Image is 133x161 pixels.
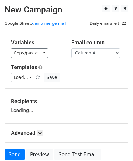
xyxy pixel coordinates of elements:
a: Load... [11,73,34,82]
h5: Advanced [11,130,122,136]
button: Save [44,73,60,82]
h5: Variables [11,39,62,46]
div: Loading... [11,98,122,114]
a: Send [5,149,25,160]
h5: Email column [71,39,122,46]
h2: New Campaign [5,5,128,15]
h5: Recipients [11,98,122,105]
a: Preview [26,149,53,160]
small: Google Sheet: [5,21,66,26]
a: Send Test Email [54,149,101,160]
a: demo merge mail [32,21,66,26]
a: Daily emails left: 22 [88,21,128,26]
span: Daily emails left: 22 [88,20,128,27]
a: Templates [11,64,37,70]
a: Copy/paste... [11,48,48,58]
